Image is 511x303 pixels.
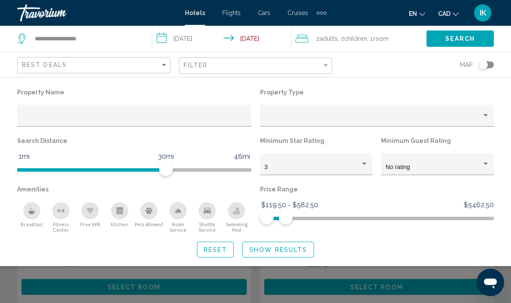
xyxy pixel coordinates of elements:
button: Change language [409,7,425,20]
button: Swimming Pool [222,202,251,233]
button: Toggle map [473,61,494,69]
span: 46mi [233,150,251,163]
mat-select: Property type [264,115,490,122]
p: Minimum Guest Rating [381,135,494,147]
button: Extra navigation items [317,6,327,20]
button: Shuttle Service [193,202,222,233]
a: Hotels [185,9,205,16]
span: Best Deals [22,61,67,68]
span: Reset [204,246,227,253]
div: Hotel Filters [13,86,498,233]
span: $5462.50 [463,199,495,212]
span: Shuttle Service [193,221,222,233]
button: User Menu [472,4,494,22]
button: Search [426,30,494,46]
button: Free Wifi [76,202,105,233]
span: Filter [184,62,208,69]
span: , 1 [367,33,389,45]
span: Show Results [249,246,307,253]
span: Map [460,59,473,71]
p: Minimum Star Rating [260,135,373,147]
span: Room [373,35,389,42]
button: Kitchen [105,202,134,233]
span: Free Wifi [80,221,100,227]
p: Amenities [17,183,251,195]
span: en [409,10,417,17]
a: Travorium [17,4,176,21]
p: Property Type [260,86,494,98]
p: Price Range [260,183,494,195]
span: 2 [316,33,338,45]
span: Adults [320,35,338,42]
span: Search [445,36,475,42]
button: Reset [197,242,234,258]
button: Fitness Center [46,202,76,233]
button: Room Service [163,202,193,233]
span: Children [344,35,367,42]
button: Check-in date: Sep 19, 2025 Check-out date: Sep 21, 2025 [152,26,292,52]
button: Travelers: 2 adults, 2 children [291,26,426,52]
span: Breakfast [21,221,43,227]
a: Cars [258,9,270,16]
span: , 2 [338,33,367,45]
button: Filter [179,57,332,75]
span: Fitness Center [46,221,76,233]
a: Cruises [287,9,308,16]
button: Pets Allowed [134,202,163,233]
button: Show Results [242,242,314,258]
button: Change currency [438,7,459,20]
span: Pets Allowed [135,221,163,227]
span: Kitchen [111,221,128,227]
p: Property Name [17,86,251,98]
mat-select: Sort by [22,62,168,69]
span: IK [480,9,486,17]
p: Search Distance [17,135,251,147]
span: $119.50 - $582.50 [260,199,320,212]
button: Breakfast [17,202,46,233]
span: CAD [438,10,451,17]
span: 3 [264,164,268,170]
span: Room Service [163,221,193,233]
span: 30mi [157,150,175,163]
span: Swimming Pool [222,221,251,233]
span: No rating [386,164,410,170]
iframe: Button to launch messaging window [477,269,504,296]
a: Flights [222,9,241,16]
span: 1mi [17,150,31,163]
